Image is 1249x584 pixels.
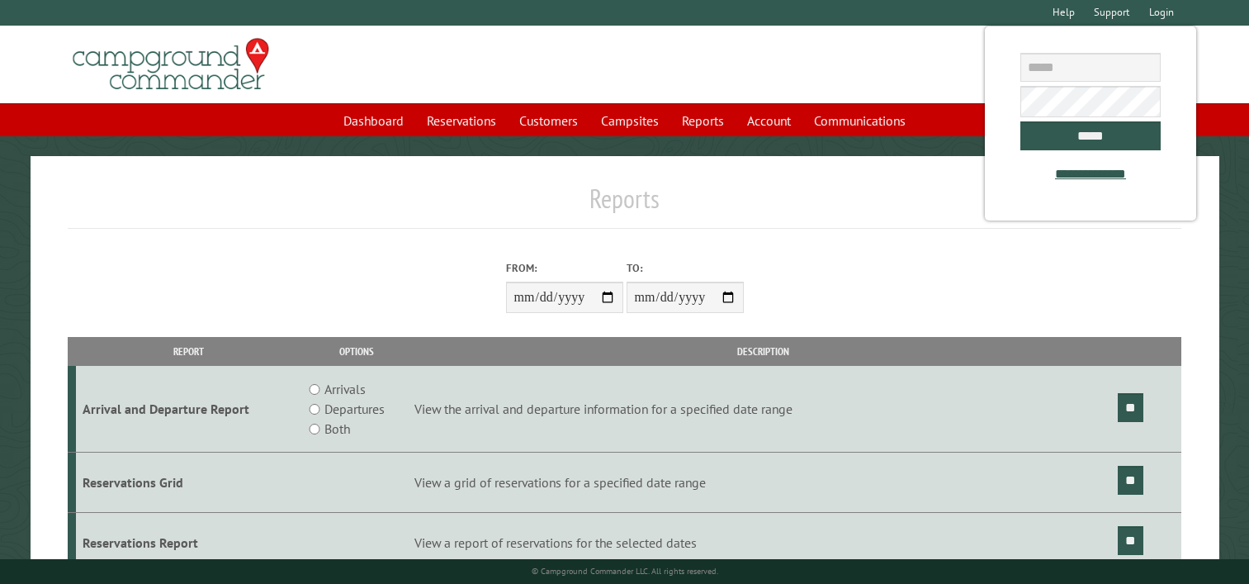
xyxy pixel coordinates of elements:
label: To: [627,260,744,276]
th: Options [302,337,412,366]
td: View the arrival and departure information for a specified date range [412,366,1115,453]
a: Customers [509,105,588,136]
th: Report [76,337,302,366]
a: Reservations [417,105,506,136]
label: Departures [324,399,385,419]
td: View a grid of reservations for a specified date range [412,453,1115,513]
h1: Reports [68,183,1181,228]
a: Account [737,105,801,136]
a: Campsites [591,105,669,136]
label: Arrivals [324,379,366,399]
a: Dashboard [334,105,414,136]
a: Communications [804,105,915,136]
td: View a report of reservations for the selected dates [412,513,1115,573]
small: © Campground Commander LLC. All rights reserved. [532,566,718,577]
a: Reports [672,105,734,136]
td: Arrival and Departure Report [76,366,302,453]
img: Campground Commander [68,32,274,97]
td: Reservations Report [76,513,302,573]
td: Reservations Grid [76,453,302,513]
th: Description [412,337,1115,366]
label: Both [324,419,350,439]
label: From: [506,260,623,276]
